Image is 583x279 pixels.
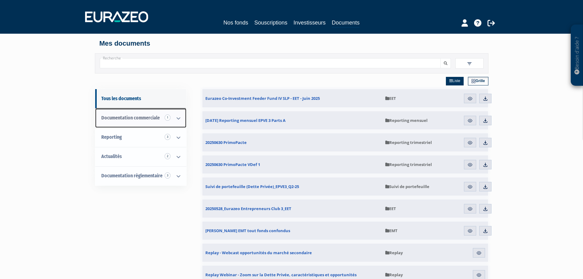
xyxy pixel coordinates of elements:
[385,118,428,123] span: Reporting mensuel
[95,108,186,128] a: Documentation commerciale 1
[205,184,299,189] span: Suivi de portefeuille (Dette Privée)_EPVE3_Q2-25
[467,228,473,234] img: eye.svg
[205,250,312,255] span: Replay - Webcast opportunités du marché secondaire
[205,228,290,233] span: [PERSON_NAME] EMT tout fonds confondus
[483,206,488,212] img: download.svg
[202,111,382,130] a: [DATE] Reporting mensuel EPVE 3 Parts A
[202,133,382,152] a: 20250630 PrimoPacte
[467,206,473,212] img: eye.svg
[467,61,472,66] img: filter.svg
[467,140,473,145] img: eye.svg
[476,250,482,256] img: eye.svg
[95,89,186,108] a: Tous les documents
[205,162,260,167] span: 20250630 PrimoPacte VDef 1
[202,221,382,240] a: [PERSON_NAME] EMT tout fonds confondus
[205,140,247,145] span: 20250630 PrimoPacte
[385,272,403,277] span: Replay
[165,134,170,140] span: 3
[385,96,396,101] span: EET
[202,155,382,174] a: 20250630 PrimoPacte VDef 1
[332,18,360,28] a: Documents
[165,172,170,179] span: 3
[483,184,488,190] img: download.svg
[468,77,488,85] a: Grille
[202,199,382,218] a: 20250528_Eurazeo Entrepreneurs Club 3_EET
[385,228,398,233] span: EMT
[205,272,357,277] span: Replay Webinar - Zoom sur la Dette Privée, caractéristiques et opportunités
[101,115,160,121] span: Documentation commerciale
[165,153,170,159] span: 2
[205,96,320,101] span: Eurazeo Co-Investment Feeder Fund IV SLP - EET - Juin 2025
[101,134,122,140] span: Reporting
[293,18,326,27] a: Investisseurs
[467,162,473,168] img: eye.svg
[483,140,488,145] img: download.svg
[476,272,482,278] img: eye.svg
[467,96,473,101] img: eye.svg
[471,79,476,83] img: grid.svg
[205,206,291,211] span: 20250528_Eurazeo Entrepreneurs Club 3_EET
[385,206,396,211] span: EET
[100,58,441,68] input: Recherche
[99,40,484,47] h4: Mes documents
[95,166,186,186] a: Documentation règlementaire 3
[385,250,403,255] span: Replay
[223,18,248,27] a: Nos fonds
[95,128,186,147] a: Reporting 3
[483,228,488,234] img: download.svg
[95,147,186,166] a: Actualités 2
[483,162,488,168] img: download.svg
[254,18,287,27] a: Souscriptions
[101,153,122,159] span: Actualités
[101,173,163,179] span: Documentation règlementaire
[165,115,170,121] span: 1
[85,11,148,22] img: 1732889491-logotype_eurazeo_blanc_rvb.png
[202,177,382,196] a: Suivi de portefeuille (Dette Privée)_EPVE3_Q2-25
[446,77,464,85] a: Liste
[202,89,382,107] a: Eurazeo Co-Investment Feeder Fund IV SLP - EET - Juin 2025
[385,162,432,167] span: Reporting trimestriel
[205,118,286,123] span: [DATE] Reporting mensuel EPVE 3 Parts A
[467,184,473,190] img: eye.svg
[574,28,581,83] p: Besoin d'aide ?
[483,118,488,123] img: download.svg
[467,118,473,123] img: eye.svg
[385,140,432,145] span: Reporting trimestriel
[385,184,429,189] span: Suivi de portefeuille
[202,243,382,262] a: Replay - Webcast opportunités du marché secondaire
[483,96,488,101] img: download.svg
